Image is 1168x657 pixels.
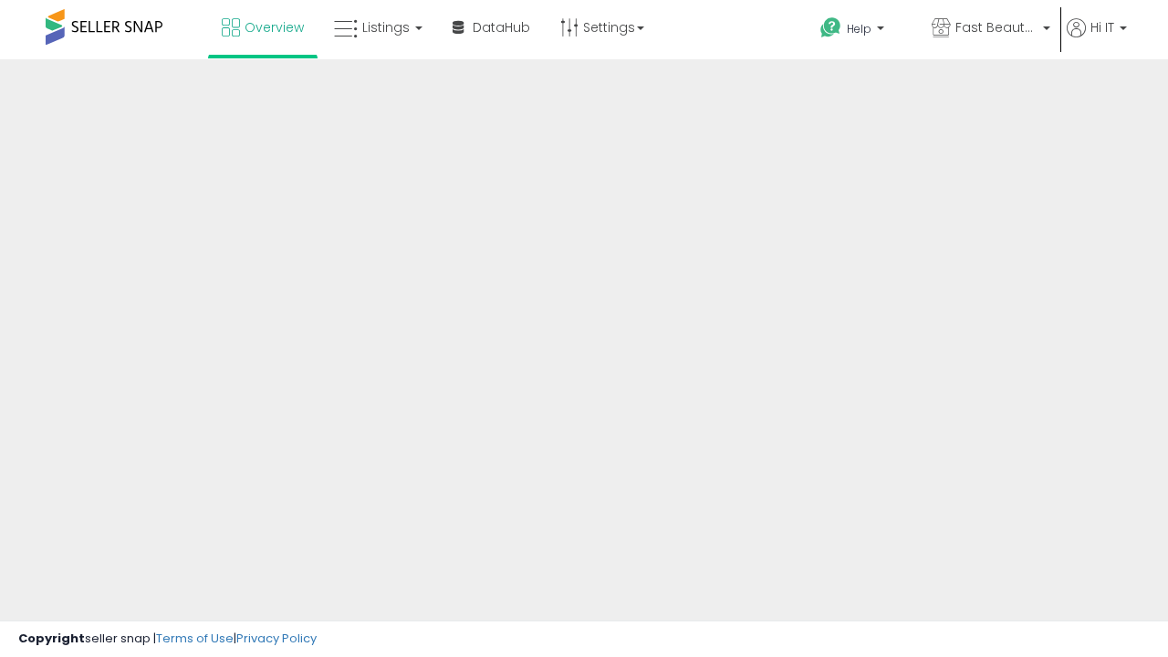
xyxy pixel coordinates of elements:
[18,631,317,648] div: seller snap | |
[245,18,304,36] span: Overview
[819,16,842,39] i: Get Help
[236,630,317,647] a: Privacy Policy
[473,18,530,36] span: DataHub
[1090,18,1114,36] span: Hi IT
[18,630,85,647] strong: Copyright
[156,630,234,647] a: Terms of Use
[847,21,871,36] span: Help
[1067,18,1127,59] a: Hi IT
[955,18,1038,36] span: Fast Beauty ([GEOGRAPHIC_DATA])
[362,18,410,36] span: Listings
[806,3,915,59] a: Help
